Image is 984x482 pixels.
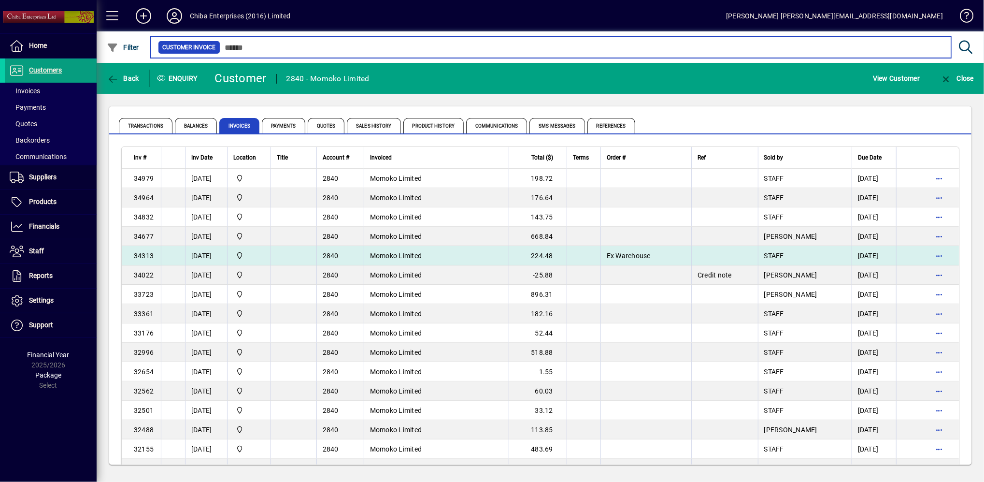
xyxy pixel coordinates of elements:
[5,83,97,99] a: Invoices
[323,233,339,240] span: 2840
[509,304,567,323] td: 182.16
[858,152,882,163] span: Due Date
[233,152,256,163] span: Location
[134,291,154,298] span: 33723
[509,401,567,420] td: 33.12
[233,250,265,261] span: Central
[370,368,422,376] span: Momoko Limited
[233,444,265,454] span: Central
[134,387,154,395] span: 32562
[370,233,422,240] span: Momoko Limited
[509,362,567,381] td: -1.55
[323,213,339,221] span: 2840
[185,246,227,265] td: [DATE]
[370,213,422,221] span: Momoko Limited
[764,368,784,376] span: STAFF
[509,285,567,304] td: 896.31
[370,310,422,318] span: Momoko Limited
[323,465,339,472] span: 2840
[509,227,567,246] td: 668.84
[134,233,154,240] span: 34677
[191,152,213,163] span: Inv Date
[931,403,947,418] button: More options
[764,271,817,279] span: [PERSON_NAME]
[323,349,339,356] span: 2840
[852,439,896,459] td: [DATE]
[185,439,227,459] td: [DATE]
[370,465,422,472] span: Momoko Limited
[323,310,339,318] span: 2840
[509,381,567,401] td: 60.03
[370,349,422,356] span: Momoko Limited
[931,345,947,360] button: More options
[134,213,154,221] span: 34832
[190,8,291,24] div: Chiba Enterprises (2016) Limited
[185,420,227,439] td: [DATE]
[764,213,784,221] span: STAFF
[233,212,265,222] span: Central
[28,351,70,359] span: Financial Year
[97,70,150,87] app-page-header-button: Back
[852,401,896,420] td: [DATE]
[852,188,896,207] td: [DATE]
[764,233,817,240] span: [PERSON_NAME]
[323,291,339,298] span: 2840
[852,420,896,439] td: [DATE]
[370,291,422,298] span: Momoko Limited
[370,194,422,202] span: Momoko Limited
[191,152,221,163] div: Inv Date
[323,194,339,202] span: 2840
[509,246,567,265] td: 224.48
[852,285,896,304] td: [DATE]
[852,207,896,227] td: [DATE]
[185,362,227,381] td: [DATE]
[29,222,59,230] span: Financials
[370,252,422,260] span: Momoko Limited
[233,405,265,416] span: Central
[185,285,227,304] td: [DATE]
[931,461,947,476] button: More options
[233,152,265,163] div: Location
[323,387,339,395] span: 2840
[931,383,947,399] button: More options
[5,116,97,132] a: Quotes
[5,190,97,214] a: Products
[931,171,947,186] button: More options
[134,152,146,163] span: Inv #
[764,407,784,414] span: STAFF
[931,306,947,321] button: More options
[323,407,339,414] span: 2840
[10,136,50,144] span: Backorders
[726,8,943,24] div: [PERSON_NAME] [PERSON_NAME][EMAIL_ADDRESS][DOMAIN_NAME]
[29,247,44,255] span: Staff
[134,349,154,356] span: 32996
[233,231,265,242] span: Central
[107,44,139,51] span: Filter
[150,71,208,86] div: Enquiry
[134,465,154,472] span: 32154
[277,152,311,163] div: Title
[764,329,784,337] span: STAFF
[515,152,562,163] div: Total ($)
[29,321,53,329] span: Support
[162,43,216,52] span: Customer Invoice
[698,271,732,279] span: Credit note
[134,194,154,202] span: 34964
[587,118,635,133] span: References
[5,264,97,288] a: Reports
[931,364,947,380] button: More options
[185,169,227,188] td: [DATE]
[185,207,227,227] td: [DATE]
[764,426,817,434] span: [PERSON_NAME]
[931,441,947,457] button: More options
[5,132,97,148] a: Backorders
[764,349,784,356] span: STAFF
[607,152,626,163] span: Order #
[370,329,422,337] span: Momoko Limited
[953,2,972,33] a: Knowledge Base
[29,272,53,279] span: Reports
[607,152,685,163] div: Order #
[852,169,896,188] td: [DATE]
[931,229,947,244] button: More options
[938,70,976,87] button: Close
